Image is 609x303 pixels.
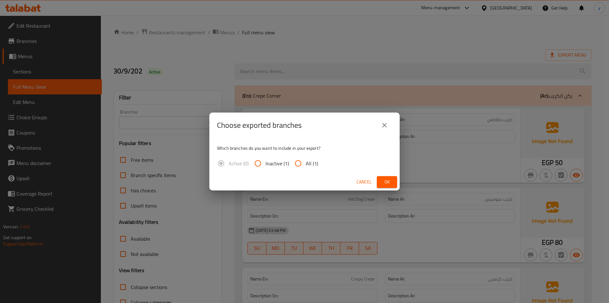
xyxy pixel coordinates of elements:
span: Ok [382,178,392,186]
h2: Choose exported branches [217,120,302,130]
p: Which branches do you want to include in your export? [217,145,392,151]
button: close [377,118,392,133]
span: Inactive (1) [265,160,289,167]
span: Active (0) [229,160,249,167]
button: Ok [377,176,397,188]
span: All (1) [306,160,318,167]
button: Cancel [354,176,374,188]
span: Cancel [357,178,372,186]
